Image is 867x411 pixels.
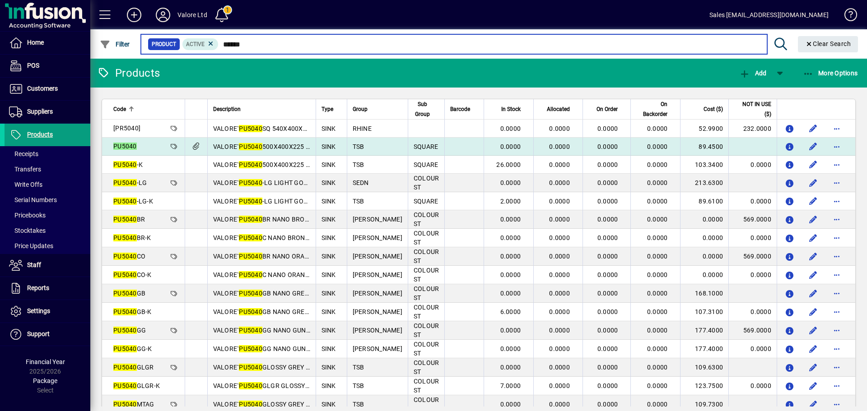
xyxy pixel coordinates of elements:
span: 0.0000 [549,308,570,315]
em: PU5040 [113,308,137,315]
span: 0.0000 [500,364,521,371]
span: VALORE` 500X400X225 BOWL =0.092M3 [213,143,355,150]
td: 177.4000 [680,340,728,358]
button: Filter [98,36,132,52]
span: SINK [322,198,336,205]
button: Edit [806,139,820,154]
span: SINK [322,308,336,315]
span: TSB [353,161,364,168]
button: More options [830,175,844,190]
span: 0.0000 [500,234,521,241]
span: CO [113,253,145,260]
a: Settings [5,300,90,323]
span: COLOUR ST [414,211,439,227]
span: TSB [353,198,364,205]
span: CO-K [113,271,152,278]
span: TSB [353,382,364,389]
td: 569.0000 [728,247,777,266]
td: 0.0000 [728,377,777,395]
em: PU5040 [239,345,262,352]
td: 0.0000 [728,340,777,358]
div: Valore Ltd [177,8,207,22]
span: 0.0000 [647,216,668,223]
span: 0.0000 [549,271,570,278]
td: 569.0000 [728,210,777,229]
span: 0.0000 [597,345,618,352]
div: Sales [EMAIL_ADDRESS][DOMAIN_NAME] [709,8,829,22]
td: 0.0000 [680,266,728,284]
span: SINK [322,125,336,132]
span: Settings [27,307,50,314]
a: Knowledge Base [838,2,856,31]
button: Edit [806,305,820,319]
span: [PERSON_NAME] [353,253,402,260]
span: 7.0000 [500,382,521,389]
td: 177.4000 [680,321,728,340]
td: 0.0000 [680,247,728,266]
em: PU5040 [239,308,262,315]
a: Suppliers [5,101,90,123]
em: PU5040 [239,382,262,389]
span: 0.0000 [647,364,668,371]
span: VALORE` GLOSSY GREY 500X400X225 BOWL =0.09M3 [213,401,395,408]
span: On Backorder [636,99,667,119]
span: GLGR [113,364,154,371]
span: 26.0000 [496,161,521,168]
td: 89.4500 [680,138,728,156]
em: PU5040 [113,143,137,150]
span: Type [322,104,333,114]
em: PU5040 [113,290,137,297]
span: 0.0000 [549,364,570,371]
span: 0.0000 [647,308,668,315]
span: Active [186,41,205,47]
span: COLOUR ST [414,341,439,357]
button: Edit [806,286,820,300]
span: COLOUR ST [414,285,439,301]
td: 0.0000 [680,229,728,247]
div: Sub Group [414,99,439,119]
div: On Backorder [636,99,676,119]
span: [PERSON_NAME] [353,345,402,352]
span: 0.0000 [647,234,668,241]
button: Edit [806,342,820,356]
td: 103.3400 [680,156,728,174]
span: 0.0000 [647,271,668,278]
span: SINK [322,253,336,260]
span: VALORE` C NANO ORANGE COPPER 540X400X225 BOWL [213,271,403,278]
span: VALORE` 500X400X225 SINK [213,161,320,168]
a: Price Updates [5,238,90,254]
button: More options [830,305,844,319]
td: 52.9900 [680,120,728,138]
span: Stocktakes [9,227,46,234]
span: SINK [322,364,336,371]
span: SINK [322,216,336,223]
span: SEDN [353,179,369,186]
span: VALORE` -LG LIGHT GOLD 1 BOWL Sink 500X400X225 SINK [213,198,409,205]
span: SINK [322,179,336,186]
span: SINK [322,271,336,278]
em: PU5040 [113,364,137,371]
span: Financial Year [26,358,65,365]
a: Customers [5,78,90,100]
td: 0.0000 [728,229,777,247]
span: 0.0000 [549,198,570,205]
span: GG-K [113,345,152,352]
div: Code [113,104,179,114]
span: 0.0000 [549,216,570,223]
span: SINK [322,290,336,297]
button: More options [830,194,844,208]
td: 0.0000 [728,156,777,174]
td: 89.6100 [680,192,728,210]
span: 0.0000 [500,345,521,352]
button: Edit [806,212,820,226]
span: COLOUR ST [414,248,439,264]
span: GB [113,290,145,297]
span: [PERSON_NAME] [353,308,402,315]
span: NOT IN USE ($) [734,99,771,119]
span: VALORE` GB NANO GREY BLACK 540X400X225 BOWL [213,308,393,315]
span: 0.0000 [500,253,521,260]
span: Sub Group [414,99,431,119]
span: SINK [322,234,336,241]
td: 109.6300 [680,358,728,377]
span: 0.0000 [500,179,521,186]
